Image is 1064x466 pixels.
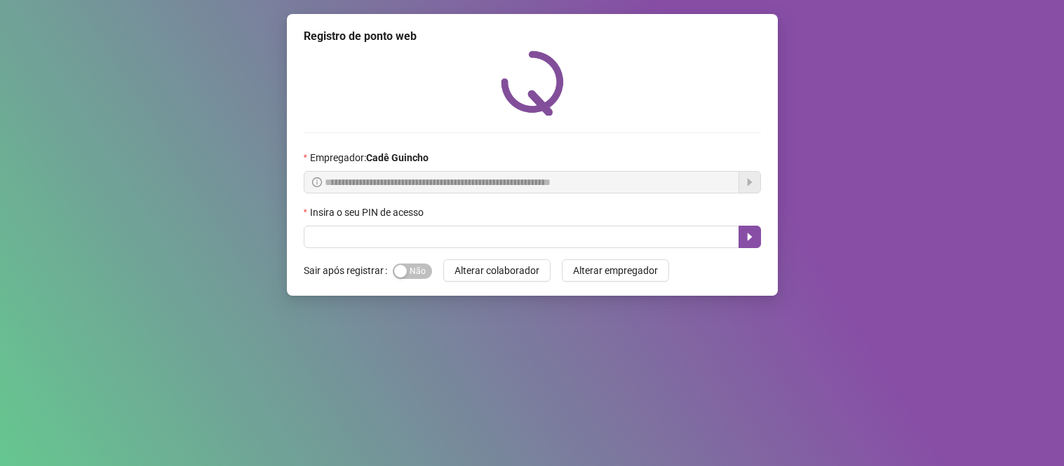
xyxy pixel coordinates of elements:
span: Alterar empregador [573,263,658,278]
label: Sair após registrar [304,259,393,282]
span: Empregador : [310,150,429,165]
label: Insira o seu PIN de acesso [304,205,433,220]
span: info-circle [312,177,322,187]
button: Alterar empregador [562,259,669,282]
span: caret-right [744,231,755,242]
div: Registro de ponto web [304,28,761,45]
strong: Cadê Guincho [366,152,429,163]
span: Alterar colaborador [454,263,539,278]
button: Alterar colaborador [443,259,551,282]
img: QRPoint [501,50,564,116]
